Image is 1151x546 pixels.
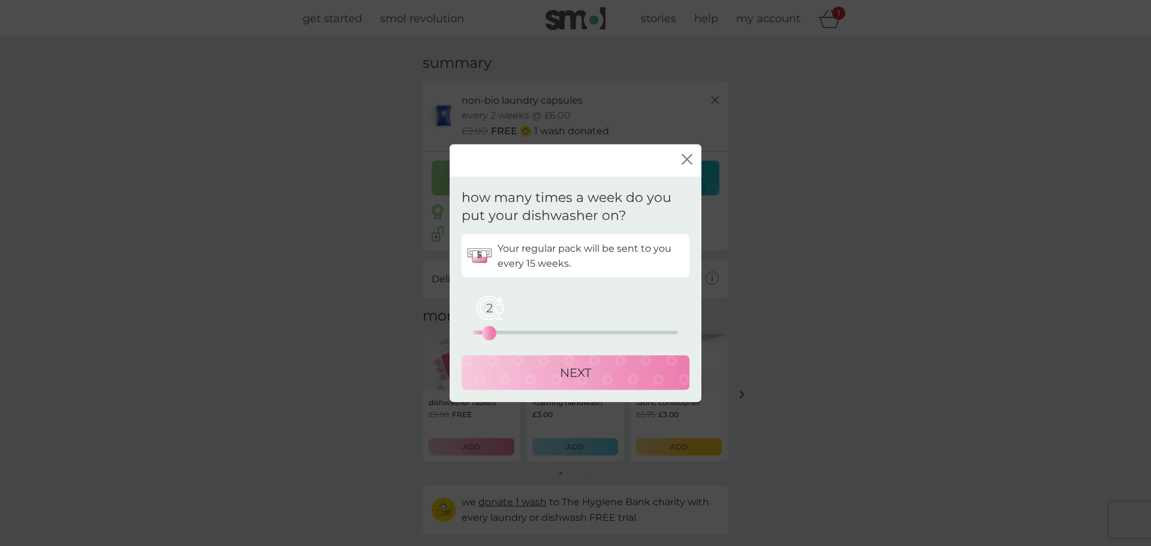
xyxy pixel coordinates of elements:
p: how many times a week do you put your dishwasher on? [462,188,689,225]
button: close [682,154,692,167]
button: NEXT [462,355,689,390]
p: Your regular pack will be sent to you every 15 weeks. [498,240,683,271]
p: NEXT [560,363,591,382]
span: 2 [474,293,504,323]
